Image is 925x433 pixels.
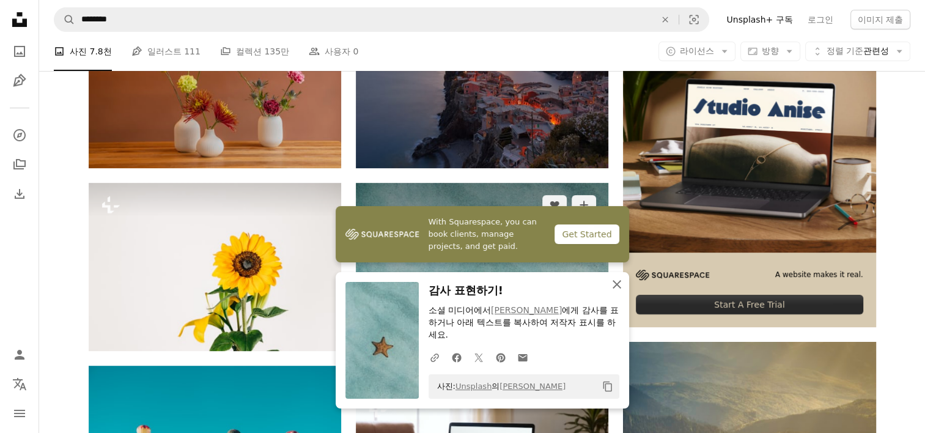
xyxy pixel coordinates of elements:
[499,382,566,391] a: [PERSON_NAME]
[491,305,562,315] a: [PERSON_NAME]
[623,420,875,431] a: 태양 광선에 맞은 산의 풍경 사진
[446,345,468,369] a: Facebook에 공유
[827,46,863,56] span: 정렬 기준
[658,42,735,61] button: 라이선스
[512,345,534,369] a: 이메일로 공유에 공유
[220,32,289,71] a: 컬렉션 135만
[7,39,32,64] a: 사진
[652,8,679,31] button: 삭제
[827,45,889,57] span: 관련성
[309,32,358,71] a: 사용자 0
[636,270,709,280] img: file-1705255347840-230a6ab5bca9image
[597,376,618,397] button: 클립보드에 복사하기
[264,45,289,58] span: 135만
[89,183,341,351] img: 흰색 바탕에 꽃병에 노란 해바라기
[490,345,512,369] a: Pinterest에 공유
[762,46,779,56] span: 방향
[850,10,910,29] button: 이미지 제출
[54,7,709,32] form: 사이트 전체에서 이미지 찾기
[7,7,32,34] a: 홈 — Unsplash
[431,377,566,396] span: 사진: 의
[800,10,841,29] a: 로그인
[429,282,619,300] h3: 감사 표현하기!
[7,68,32,93] a: 일러스트
[719,10,800,29] a: Unsplash+ 구독
[468,345,490,369] a: Twitter에 공유
[775,270,863,280] span: A website makes it real.
[555,224,619,244] div: Get Started
[7,401,32,426] button: 메뉴
[54,8,75,31] button: Unsplash 검색
[542,195,567,215] button: 좋아요
[131,32,201,71] a: 일러스트 111
[184,45,201,58] span: 111
[89,78,341,89] a: three white vases with different colored flowers in them
[7,182,32,206] a: 다운로드 내역
[636,295,863,314] div: Start A Free Trial
[572,195,596,215] button: 컬렉션에 추가
[353,45,359,58] span: 0
[356,78,608,89] a: 오렌지 일몰 동안 산 절벽에 있는 마을의 조감도
[345,225,419,243] img: file-1747939142011-51e5cc87e3c9
[7,372,32,396] button: 언어
[680,46,714,56] span: 라이선스
[805,42,910,61] button: 정렬 기준관련성
[336,206,629,262] a: With Squarespace, you can book clients, manage projects, and get paid.Get Started
[89,261,341,272] a: 흰색 바탕에 꽃병에 노란 해바라기
[7,342,32,367] a: 로그인 / 가입
[740,42,800,61] button: 방향
[7,123,32,147] a: 탐색
[7,152,32,177] a: 컬렉션
[356,183,608,372] img: 푸른 모래에 갈색 불가사리
[455,382,492,391] a: Unsplash
[429,305,619,341] p: 소셜 미디어에서 에게 감사를 표하거나 아래 텍스트를 복사하여 저작자 표시를 하세요.
[429,216,545,253] span: With Squarespace, you can book clients, manage projects, and get paid.
[679,8,709,31] button: 시각적 검색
